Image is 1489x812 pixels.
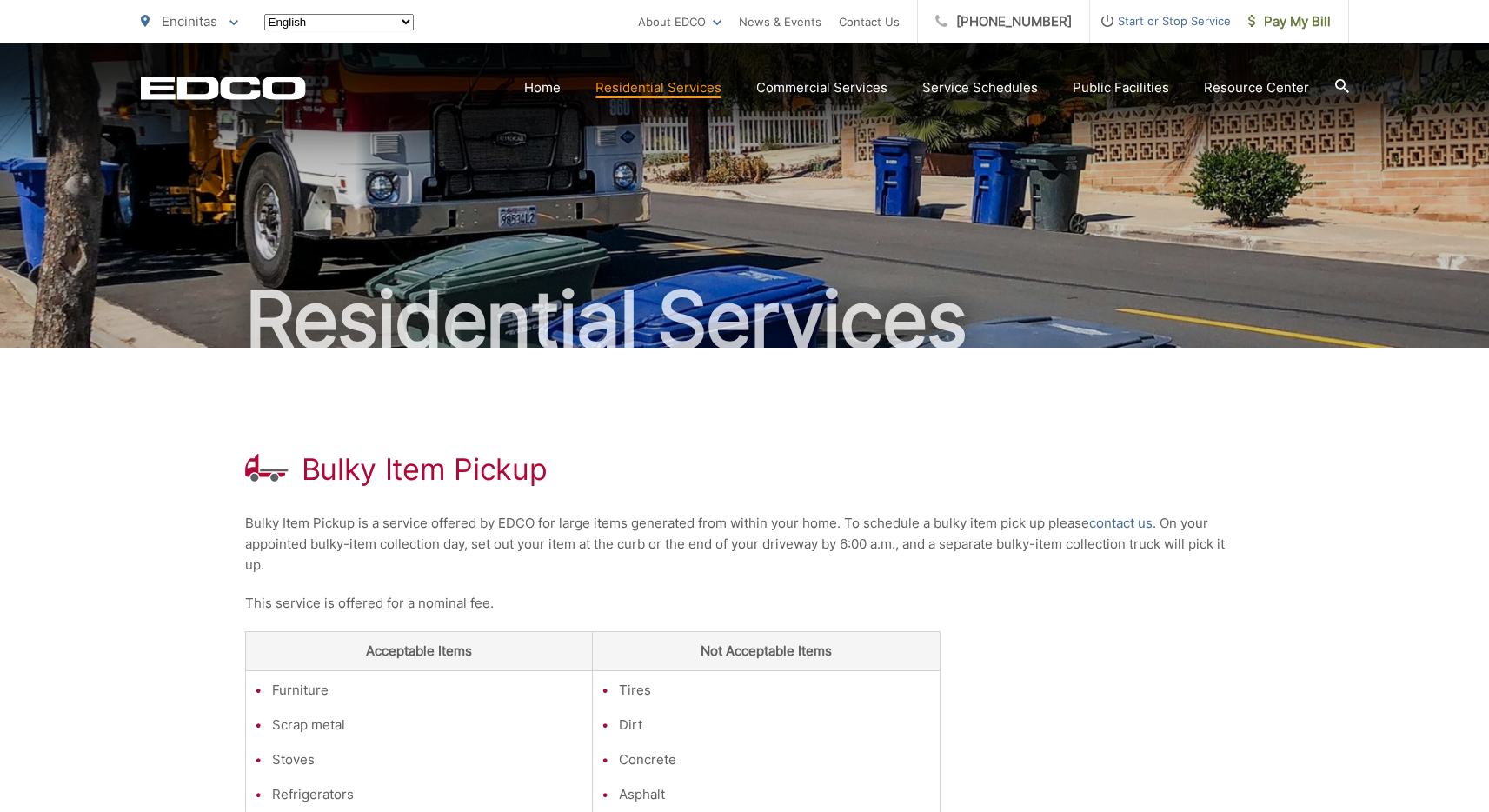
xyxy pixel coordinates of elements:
[141,76,306,100] a: EDCD logo. Return to the homepage.
[272,784,584,805] li: Refrigerators
[366,642,472,659] strong: Acceptable Items
[619,749,931,770] li: Concrete
[245,513,1245,576] p: Bulky Item Pickup is a service offered by EDCO for large items generated from within your home. T...
[272,680,584,701] li: Furniture
[619,715,931,735] li: Dirt
[302,452,548,487] h1: Bulky Item Pickup
[1073,77,1169,98] a: Public Facilities
[245,593,1245,614] p: This service is offered for a nominal fee.
[638,11,721,32] a: About EDCO
[701,642,832,659] strong: Not Acceptable Items
[272,715,584,735] li: Scrap metal
[839,11,900,32] a: Contact Us
[1248,11,1331,32] span: Pay My Bill
[739,11,821,32] a: News & Events
[524,77,561,98] a: Home
[141,276,1349,363] h2: Residential Services
[756,77,887,98] a: Commercial Services
[1204,77,1309,98] a: Resource Center
[272,749,584,770] li: Stoves
[162,13,217,30] span: Encinitas
[264,14,414,30] select: Select a language
[1089,513,1153,534] a: contact us
[619,680,931,701] li: Tires
[619,784,931,805] li: Asphalt
[595,77,721,98] a: Residential Services
[922,77,1038,98] a: Service Schedules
